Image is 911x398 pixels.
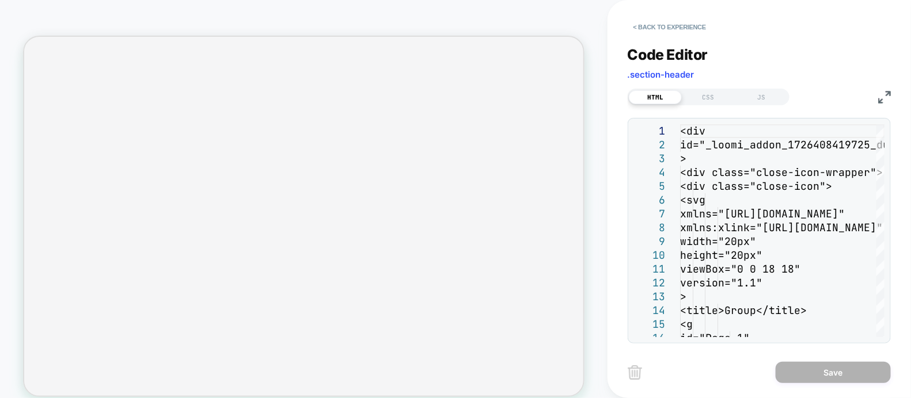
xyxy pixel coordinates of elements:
div: 2 [634,138,665,152]
span: xmlns:xlink="[URL][DOMAIN_NAME]" [680,221,883,234]
div: 16 [634,331,665,345]
div: 11 [634,262,665,276]
span: > [680,152,686,165]
span: <svg [680,193,705,206]
span: Code Editor [628,46,708,63]
div: 9 [634,235,665,248]
span: height="20px" [680,248,762,262]
div: 14 [634,304,665,317]
button: Save [776,362,891,383]
div: 5 [634,179,665,193]
div: 3 [634,152,665,166]
span: > [680,290,686,303]
span: width="20px" [680,235,756,248]
span: id="Page-1" [680,331,750,345]
div: CSS [682,90,735,104]
div: JS [735,90,788,104]
div: 4 [634,166,665,179]
span: <div class="close-icon-wrapper"> [680,166,883,179]
span: version="1.1" [680,276,762,289]
div: 10 [634,248,665,262]
span: .section-header [628,69,694,80]
span: <g [680,317,693,331]
div: 7 [634,207,665,221]
div: 1 [634,124,665,138]
div: 6 [634,193,665,207]
div: 13 [634,290,665,304]
img: delete [628,365,642,380]
div: 12 [634,276,665,290]
span: <div class="close-icon"> [680,179,832,193]
div: 15 [634,317,665,331]
span: viewBox="0 0 18 18" [680,262,800,275]
div: 8 [634,221,665,235]
span: xmlns="[URL][DOMAIN_NAME]" [680,207,845,220]
div: HTML [629,90,682,104]
button: < Back to experience [628,18,712,36]
img: fullscreen [878,91,891,104]
span: <div [680,124,705,137]
span: <title>Group</title> [680,304,807,317]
